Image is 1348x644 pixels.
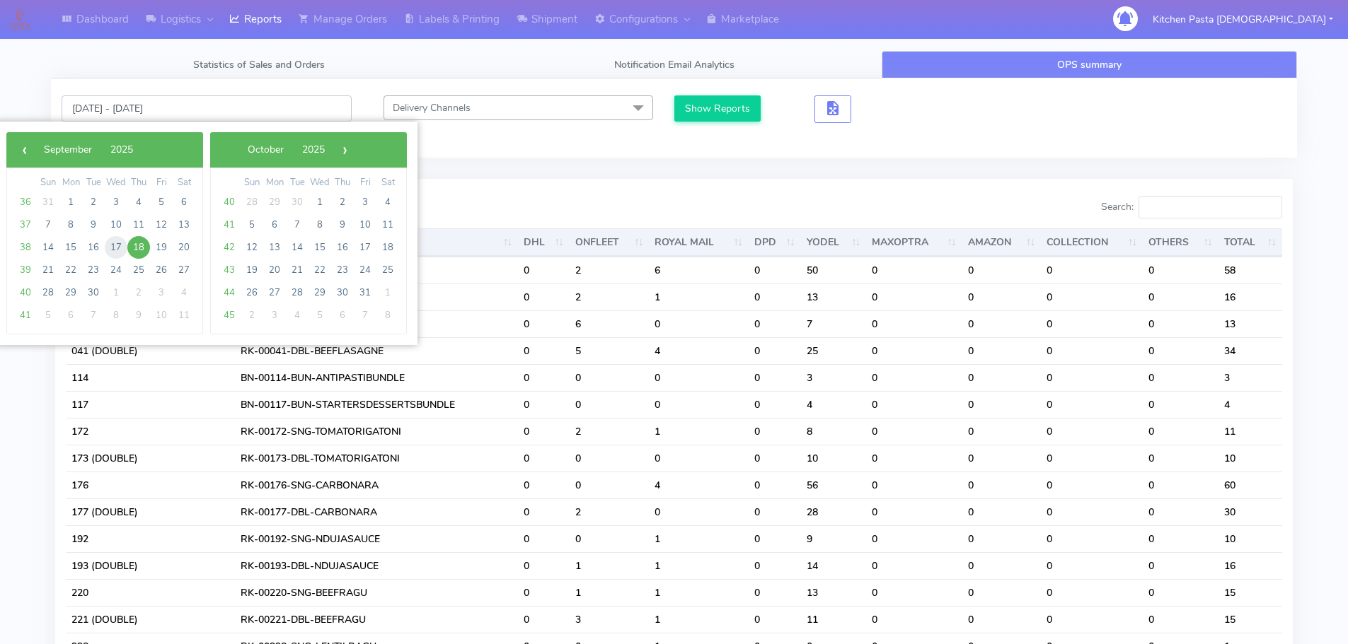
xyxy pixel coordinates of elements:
[1143,257,1218,283] td: 0
[518,310,570,337] td: 0
[59,304,82,327] span: 6
[331,281,354,304] span: 30
[263,175,286,191] th: weekday
[570,391,650,418] td: 0
[649,472,748,498] td: 4
[37,191,59,213] span: 31
[127,236,150,259] span: 18
[263,191,286,213] span: 29
[749,552,801,579] td: 0
[1101,196,1282,218] label: Search:
[105,281,127,304] span: 1
[127,213,150,236] span: 11
[302,143,325,156] span: 2025
[66,606,235,633] td: 221 (DOUBLE)
[1143,364,1218,391] td: 0
[749,418,801,445] td: 0
[1143,283,1218,310] td: 0
[173,304,195,327] span: 11
[35,139,101,160] button: September
[235,606,518,633] td: RK-00221-DBL-BEEFRAGU
[649,337,748,364] td: 4
[866,228,962,257] th: MAXOPTRA : activate to sort column ascending
[518,364,570,391] td: 0
[749,445,801,472] td: 0
[331,175,354,191] th: weekday
[1041,364,1143,391] td: 0
[309,236,331,259] span: 15
[286,175,309,191] th: weekday
[866,391,962,418] td: 0
[674,95,761,122] button: Show Reports
[62,95,352,122] input: Pick the Daterange
[238,139,293,160] button: October
[962,418,1042,445] td: 0
[263,236,286,259] span: 13
[376,236,399,259] span: 18
[866,364,962,391] td: 0
[1139,196,1282,218] input: Search:
[518,391,570,418] td: 0
[66,498,235,525] td: 177 (DOUBLE)
[749,310,801,337] td: 0
[263,213,286,236] span: 6
[1143,337,1218,364] td: 0
[150,213,173,236] span: 12
[376,281,399,304] span: 1
[14,259,37,281] span: 39
[59,213,82,236] span: 8
[59,236,82,259] span: 15
[248,143,284,156] span: October
[354,304,376,327] span: 7
[14,191,37,213] span: 36
[801,525,867,552] td: 9
[866,257,962,283] td: 0
[801,418,867,445] td: 8
[962,283,1042,310] td: 0
[649,579,748,606] td: 1
[241,213,263,236] span: 5
[235,391,518,418] td: BN-00117-BUN-STARTERSDESSERTSBUNDLE
[66,337,235,364] td: 041 (DOUBLE)
[1041,579,1143,606] td: 0
[59,281,82,304] span: 29
[105,191,127,213] span: 3
[1219,337,1282,364] td: 34
[962,472,1042,498] td: 0
[263,281,286,304] span: 27
[66,472,235,498] td: 176
[82,213,105,236] span: 9
[866,552,962,579] td: 0
[1041,337,1143,364] td: 0
[518,418,570,445] td: 0
[309,213,331,236] span: 8
[866,283,962,310] td: 0
[376,213,399,236] span: 11
[235,364,518,391] td: BN-00114-BUN-ANTIPASTIBUNDLE
[962,257,1042,283] td: 0
[1219,257,1282,283] td: 58
[150,281,173,304] span: 3
[518,552,570,579] td: 0
[309,281,331,304] span: 29
[570,472,650,498] td: 0
[1041,445,1143,472] td: 0
[66,579,235,606] td: 220
[1219,498,1282,525] td: 30
[801,472,867,498] td: 56
[1219,579,1282,606] td: 15
[962,445,1042,472] td: 0
[749,228,801,257] th: DPD : activate to sort column ascending
[44,143,92,156] span: September
[286,281,309,304] span: 28
[1143,472,1218,498] td: 0
[241,236,263,259] span: 12
[1143,445,1218,472] td: 0
[173,236,195,259] span: 20
[801,257,867,283] td: 50
[309,175,331,191] th: weekday
[150,191,173,213] span: 5
[649,391,748,418] td: 0
[570,606,650,633] td: 3
[150,236,173,259] span: 19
